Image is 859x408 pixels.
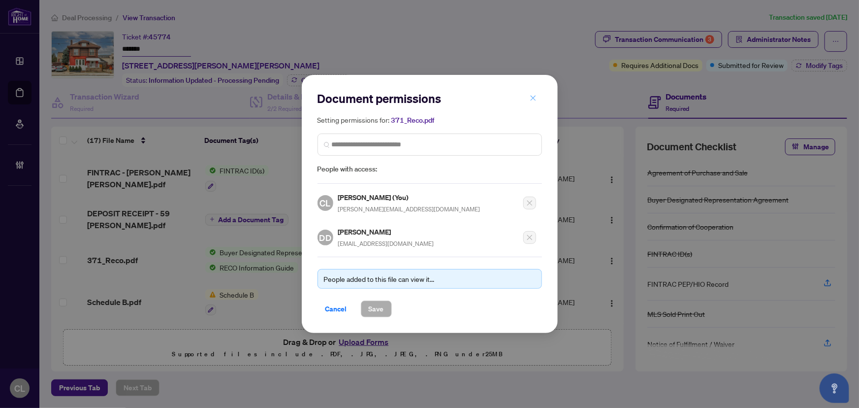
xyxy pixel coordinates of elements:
span: Cancel [325,301,347,317]
h5: [PERSON_NAME] (You) [338,192,480,203]
span: 371_Reco.pdf [391,116,435,125]
button: Open asap [820,374,849,403]
img: search_icon [324,142,330,148]
span: [PERSON_NAME][EMAIL_ADDRESS][DOMAIN_NAME] [338,205,480,213]
h5: Setting permissions for: [318,114,542,126]
h2: Document permissions [318,91,542,106]
span: People with access: [318,164,542,175]
span: [EMAIL_ADDRESS][DOMAIN_NAME] [338,240,434,247]
span: CL [320,196,331,210]
h5: [PERSON_NAME] [338,226,434,238]
button: Cancel [318,301,355,317]
div: People added to this file can view it... [324,273,536,284]
button: Save [361,301,392,317]
span: DD [319,231,331,244]
span: close [530,95,537,102]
